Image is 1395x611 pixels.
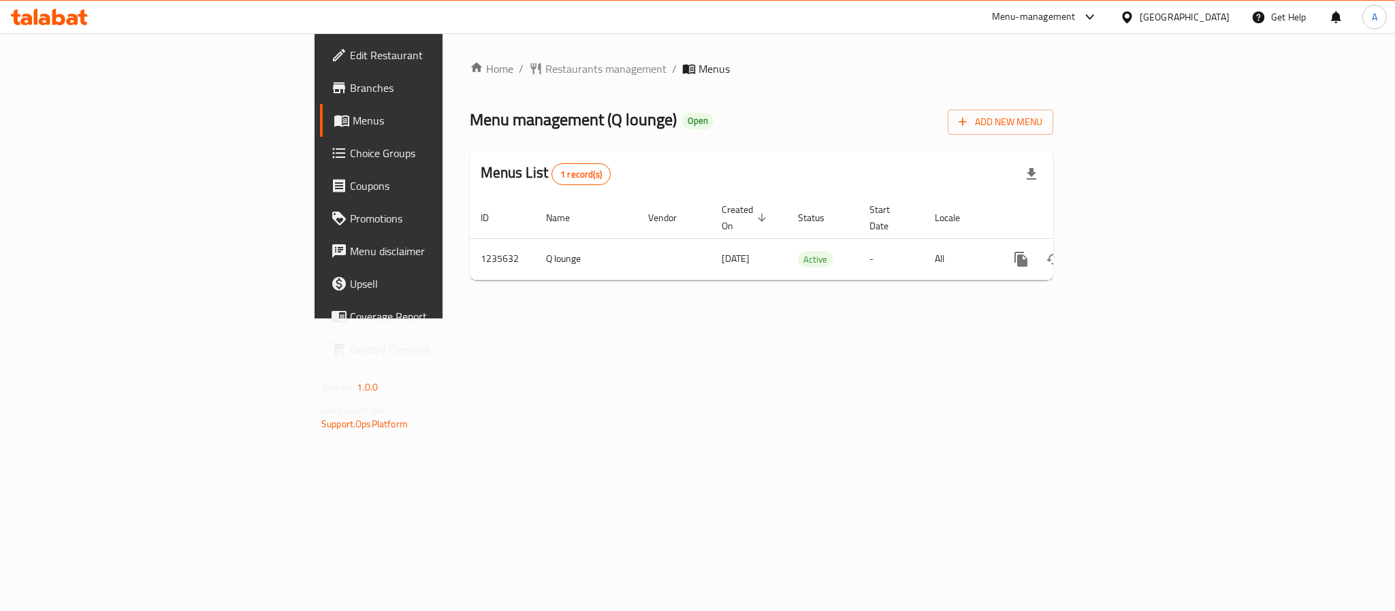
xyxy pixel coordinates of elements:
[1005,243,1038,276] button: more
[798,251,833,267] div: Active
[1372,10,1377,24] span: A
[481,163,611,185] h2: Menus List
[529,61,667,77] a: Restaurants management
[320,202,547,235] a: Promotions
[924,238,994,280] td: All
[321,378,355,396] span: Version:
[935,210,978,226] span: Locale
[859,238,924,280] td: -
[869,201,908,234] span: Start Date
[1140,10,1230,24] div: [GEOGRAPHIC_DATA]
[552,168,610,181] span: 1 record(s)
[682,113,713,129] div: Open
[350,243,536,259] span: Menu disclaimer
[350,341,536,357] span: Grocery Checklist
[470,104,677,135] span: Menu management ( Q lounge )
[350,308,536,325] span: Coverage Report
[535,238,637,280] td: Q lounge
[798,252,833,267] span: Active
[722,201,771,234] span: Created On
[350,80,536,96] span: Branches
[545,61,667,77] span: Restaurants management
[320,267,547,300] a: Upsell
[959,114,1042,131] span: Add New Menu
[350,178,536,194] span: Coupons
[994,197,1147,239] th: Actions
[320,137,547,169] a: Choice Groups
[682,115,713,127] span: Open
[320,235,547,267] a: Menu disclaimer
[350,276,536,292] span: Upsell
[699,61,730,77] span: Menus
[320,333,547,365] a: Grocery Checklist
[350,47,536,63] span: Edit Restaurant
[320,39,547,71] a: Edit Restaurant
[992,9,1076,25] div: Menu-management
[481,210,507,226] span: ID
[798,210,842,226] span: Status
[648,210,694,226] span: Vendor
[546,210,588,226] span: Name
[320,169,547,202] a: Coupons
[551,163,611,185] div: Total records count
[320,104,547,137] a: Menus
[1015,158,1048,191] div: Export file
[948,110,1053,135] button: Add New Menu
[350,145,536,161] span: Choice Groups
[470,197,1147,280] table: enhanced table
[321,401,384,419] span: Get support on:
[470,61,1053,77] nav: breadcrumb
[321,415,408,433] a: Support.OpsPlatform
[1038,243,1070,276] button: Change Status
[722,250,750,267] span: [DATE]
[350,210,536,227] span: Promotions
[320,71,547,104] a: Branches
[320,300,547,333] a: Coverage Report
[357,378,378,396] span: 1.0.0
[672,61,677,77] li: /
[353,112,536,129] span: Menus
